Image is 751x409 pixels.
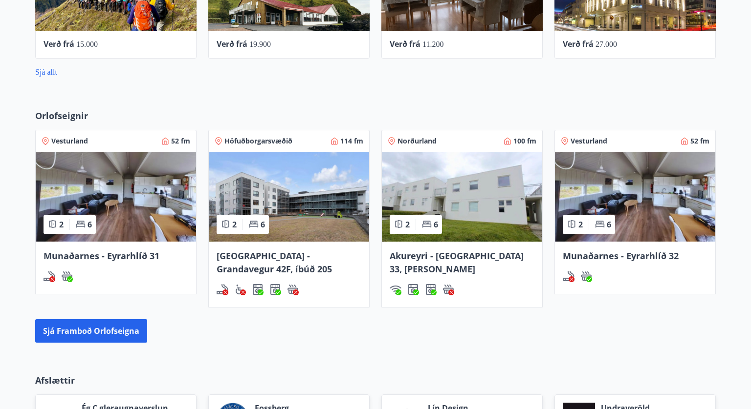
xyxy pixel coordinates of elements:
[287,284,299,295] div: Heitur pottur
[607,219,611,230] span: 6
[407,284,419,295] img: Dl16BY4EX9PAW649lg1C3oBuIaAsR6QVDQBO2cTm.svg
[217,39,247,49] span: Verð frá
[252,284,264,295] img: Dl16BY4EX9PAW649lg1C3oBuIaAsR6QVDQBO2cTm.svg
[580,270,592,282] img: h89QDIuHlAdpqTriuIvuEWkTH976fOgBEOOeu1mi.svg
[44,270,55,282] img: QNIUl6Cv9L9rHgMXwuzGLuiJOj7RKqxk9mBFPqjq.svg
[390,284,401,295] div: Þráðlaust net
[596,40,617,48] span: 27.000
[422,40,443,48] span: 11.200
[563,39,594,49] span: Verð frá
[61,270,73,282] div: Heitur pottur
[232,219,237,230] span: 2
[563,250,679,262] span: Munaðarnes - Eyrarhlíð 32
[44,39,74,49] span: Verð frá
[287,284,299,295] img: h89QDIuHlAdpqTriuIvuEWkTH976fOgBEOOeu1mi.svg
[35,68,57,76] a: Sjá allt
[390,250,524,275] span: Akureyri - [GEOGRAPHIC_DATA] 33, [PERSON_NAME]
[44,250,159,262] span: Munaðarnes - Eyrarhlíð 31
[261,219,265,230] span: 6
[390,284,401,295] img: HJRyFFsYp6qjeUYhR4dAD8CaCEsnIFYZ05miwXoh.svg
[405,219,410,230] span: 2
[35,109,88,122] span: Orlofseignir
[425,284,437,295] div: Þurrkari
[382,152,542,242] img: Paella dish
[442,284,454,295] div: Heitur pottur
[580,270,592,282] div: Heitur pottur
[407,284,419,295] div: Þvottavél
[59,219,64,230] span: 2
[76,40,98,48] span: 15.000
[578,219,583,230] span: 2
[690,136,709,146] span: 52 fm
[35,374,716,387] p: Afslættir
[171,136,190,146] span: 52 fm
[217,250,332,275] span: [GEOGRAPHIC_DATA] - Grandavegur 42F, íbúð 205
[269,284,281,295] img: hddCLTAnxqFUMr1fxmbGG8zWilo2syolR0f9UjPn.svg
[571,136,607,146] span: Vesturland
[390,39,420,49] span: Verð frá
[51,136,88,146] span: Vesturland
[434,219,438,230] span: 6
[249,40,271,48] span: 19.900
[217,284,228,295] img: QNIUl6Cv9L9rHgMXwuzGLuiJOj7RKqxk9mBFPqjq.svg
[209,152,369,242] img: Paella dish
[563,270,574,282] div: Reykingar / Vape
[555,152,715,242] img: Paella dish
[340,136,363,146] span: 114 fm
[44,270,55,282] div: Reykingar / Vape
[36,152,196,242] img: Paella dish
[88,219,92,230] span: 6
[61,270,73,282] img: h89QDIuHlAdpqTriuIvuEWkTH976fOgBEOOeu1mi.svg
[252,284,264,295] div: Þvottavél
[234,284,246,295] img: 8IYIKVZQyRlUC6HQIIUSdjpPGRncJsz2RzLgWvp4.svg
[224,136,292,146] span: Höfuðborgarsvæðið
[269,284,281,295] div: Þurrkari
[234,284,246,295] div: Aðgengi fyrir hjólastól
[35,319,147,343] button: Sjá framboð orlofseigna
[513,136,536,146] span: 100 fm
[217,284,228,295] div: Reykingar / Vape
[442,284,454,295] img: h89QDIuHlAdpqTriuIvuEWkTH976fOgBEOOeu1mi.svg
[425,284,437,295] img: hddCLTAnxqFUMr1fxmbGG8zWilo2syolR0f9UjPn.svg
[398,136,437,146] span: Norðurland
[563,270,574,282] img: QNIUl6Cv9L9rHgMXwuzGLuiJOj7RKqxk9mBFPqjq.svg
